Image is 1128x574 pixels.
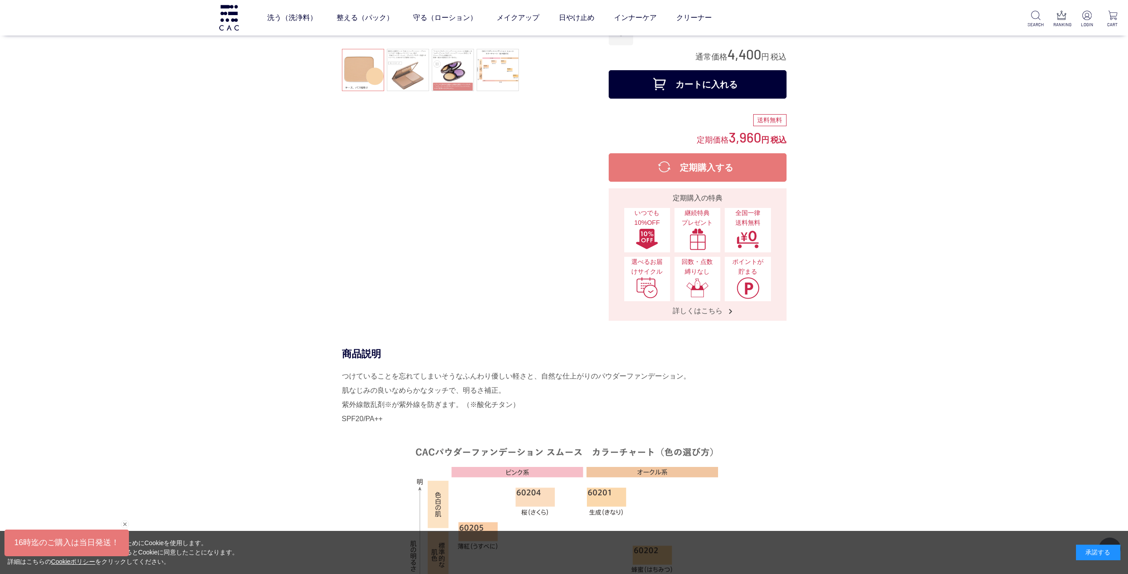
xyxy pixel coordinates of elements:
img: 回数・点数縛りなし [686,277,709,299]
span: 選べるお届けサイクル [629,257,666,276]
a: 洗う（洗浄料） [267,5,317,30]
span: 3,960 [729,129,761,145]
a: LOGIN [1079,11,1095,28]
span: 税込 [771,136,787,144]
span: 円 [761,52,769,61]
span: 通常価格 [695,52,727,61]
p: RANKING [1053,21,1070,28]
p: SEARCH [1028,21,1044,28]
a: クリーナー [676,5,712,30]
img: ポイントが貯まる [736,277,759,299]
img: いつでも10%OFF [635,228,658,250]
a: メイクアップ [497,5,539,30]
img: logo [218,5,240,30]
button: カートに入れる [609,70,787,99]
span: いつでも10%OFF [629,208,666,227]
a: 日やけ止め [559,5,594,30]
a: 定期購入の特典 いつでも10%OFFいつでも10%OFF 継続特典プレゼント継続特典プレゼント 全国一律送料無料全国一律送料無料 選べるお届けサイクル選べるお届けサイクル 回数・点数縛りなし回数... [609,188,787,321]
p: CART [1104,21,1121,28]
img: 選べるお届けサイクル [635,277,658,299]
a: SEARCH [1028,11,1044,28]
span: 税込 [771,52,787,61]
a: RANKING [1053,11,1070,28]
div: 定期購入の特典 [612,193,783,203]
div: 商品説明 [342,347,787,360]
a: CART [1104,11,1121,28]
div: 承諾する [1076,545,1120,560]
button: 定期購入する [609,153,787,182]
span: 詳しくはこちら [664,306,731,315]
span: 円 [761,136,769,144]
a: インナーケア [614,5,657,30]
a: 守る（ローション） [413,5,477,30]
span: 定期価格 [697,135,729,144]
a: Cookieポリシー [51,558,96,565]
div: 送料無料 [753,114,787,127]
span: 全国一律 送料無料 [729,208,766,227]
span: 4,400 [727,46,761,62]
span: ポイントが貯まる [729,257,766,276]
span: 回数・点数縛りなし [679,257,716,276]
p: LOGIN [1079,21,1095,28]
img: 継続特典プレゼント [686,228,709,250]
a: 整える（パック） [337,5,393,30]
img: 全国一律送料無料 [736,228,759,250]
span: 継続特典 プレゼント [679,208,716,227]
